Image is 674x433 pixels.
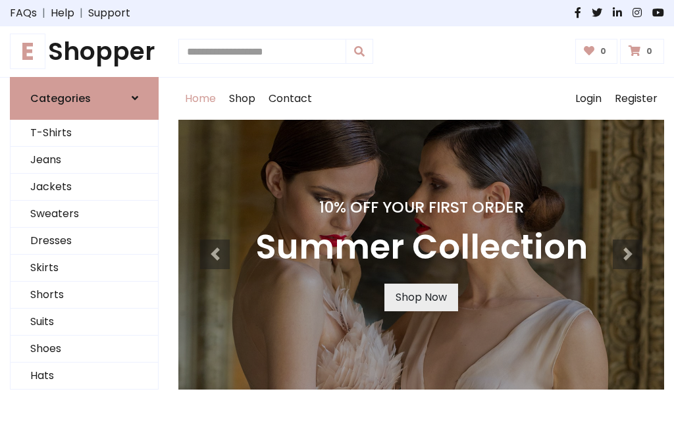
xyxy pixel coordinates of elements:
h6: Categories [30,92,91,105]
span: 0 [597,45,609,57]
a: Help [51,5,74,21]
a: Hats [11,363,158,390]
a: Skirts [11,255,158,282]
span: | [37,5,51,21]
a: Suits [11,309,158,336]
a: Login [569,78,608,120]
a: Home [178,78,222,120]
span: | [74,5,88,21]
a: Contact [262,78,319,120]
a: Register [608,78,664,120]
a: T-Shirts [11,120,158,147]
a: Jeans [11,147,158,174]
a: EShopper [10,37,159,66]
h4: 10% Off Your First Order [255,198,588,216]
h1: Shopper [10,37,159,66]
a: Shorts [11,282,158,309]
a: 0 [620,39,664,64]
a: Sweaters [11,201,158,228]
a: Jackets [11,174,158,201]
span: 0 [643,45,656,57]
span: E [10,34,45,69]
a: Categories [10,77,159,120]
a: Shop Now [384,284,458,311]
a: Shop [222,78,262,120]
a: Support [88,5,130,21]
h3: Summer Collection [255,227,588,268]
a: Dresses [11,228,158,255]
a: FAQs [10,5,37,21]
a: Shoes [11,336,158,363]
a: 0 [575,39,618,64]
